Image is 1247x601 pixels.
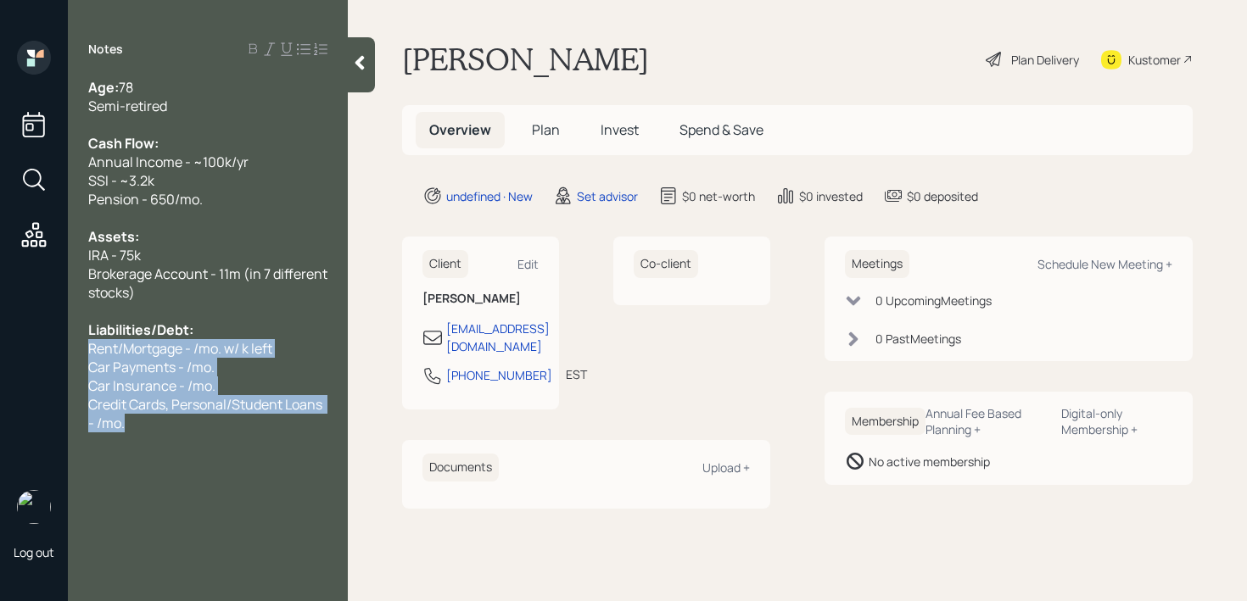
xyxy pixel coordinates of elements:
div: Kustomer [1128,51,1181,69]
h6: Client [422,250,468,278]
span: IRA - 75k [88,246,141,264]
span: Spend & Save [679,120,763,139]
span: Brokerage Account - 11m (in 7 different stocks) [88,264,330,302]
div: [EMAIL_ADDRESS][DOMAIN_NAME] [446,320,550,355]
span: Pension - 650/mo. [88,190,203,209]
h6: Co-client [634,250,698,278]
div: $0 invested [799,187,863,205]
label: Notes [88,41,123,58]
h6: Meetings [845,250,909,278]
span: SSI - ~3.2k [88,171,154,190]
span: Liabilities/Debt: [88,320,193,339]
h6: [PERSON_NAME] [422,292,539,306]
span: Car Payments - /mo. [88,358,215,376]
div: Edit [517,256,539,272]
div: Plan Delivery [1011,51,1079,69]
span: Age: [88,78,119,97]
span: 78 [119,78,133,97]
div: Digital-only Membership + [1061,405,1172,437]
span: Rent/Mortgage - /mo. w/ k left [88,339,272,358]
div: 0 Upcoming Meeting s [875,292,992,309]
span: Credit Cards, Personal/Student Loans - /mo. [88,395,325,432]
div: $0 deposited [907,187,978,205]
div: Log out [14,544,54,560]
h1: [PERSON_NAME] [402,41,649,78]
h6: Membership [845,408,925,436]
div: Annual Fee Based Planning + [925,405,1048,437]
h6: Documents [422,454,499,481]
span: Car Insurance - /mo. [88,376,215,395]
span: Overview [429,120,491,139]
div: No active membership [869,453,990,470]
div: EST [566,365,587,383]
div: $0 net-worth [682,187,755,205]
span: Assets: [88,227,139,246]
span: Annual Income - ~100k/yr [88,153,249,171]
div: Upload + [702,459,750,476]
div: 0 Past Meeting s [875,330,961,348]
img: retirable_logo.png [17,490,51,524]
span: Semi-retired [88,97,167,115]
div: Schedule New Meeting + [1037,256,1172,272]
span: Cash Flow: [88,134,159,153]
span: Invest [601,120,639,139]
div: Set advisor [577,187,638,205]
div: [PHONE_NUMBER] [446,366,552,384]
span: Plan [532,120,560,139]
div: undefined · New [446,187,533,205]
